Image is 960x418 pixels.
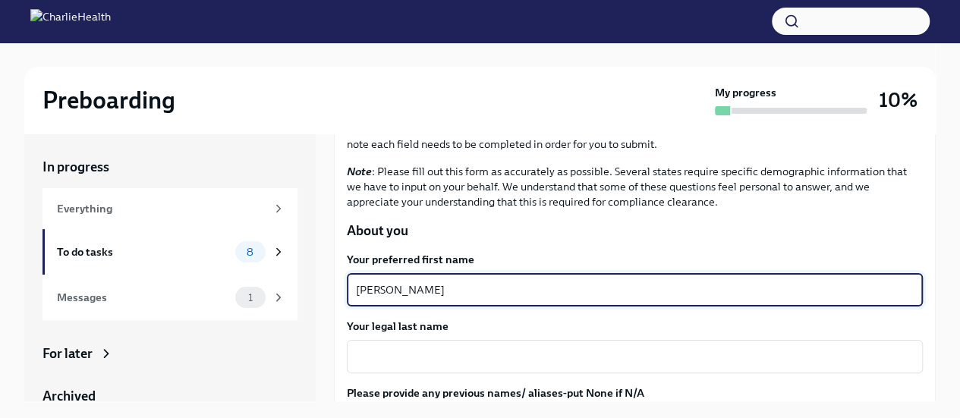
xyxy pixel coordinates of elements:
[347,164,923,209] p: : Please fill out this form as accurately as possible. Several states require specific demographi...
[30,9,111,33] img: CharlieHealth
[42,275,297,320] a: Messages1
[879,86,918,114] h3: 10%
[356,281,914,299] textarea: [PERSON_NAME]
[57,289,229,306] div: Messages
[42,387,297,405] a: Archived
[42,85,175,115] h2: Preboarding
[347,252,923,267] label: Your preferred first name
[42,158,297,176] a: In progress
[715,85,776,100] strong: My progress
[347,222,923,240] p: About you
[42,344,297,363] a: For later
[238,247,263,258] span: 8
[239,292,262,303] span: 1
[347,385,923,401] label: Please provide any previous names/ aliases-put None if N/A
[57,200,266,217] div: Everything
[57,244,229,260] div: To do tasks
[42,229,297,275] a: To do tasks8
[42,344,93,363] div: For later
[347,165,372,178] strong: Note
[42,188,297,229] a: Everything
[347,319,923,334] label: Your legal last name
[347,121,923,152] p: We need some info from you to start setting you up in payroll and other systems. Please note each...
